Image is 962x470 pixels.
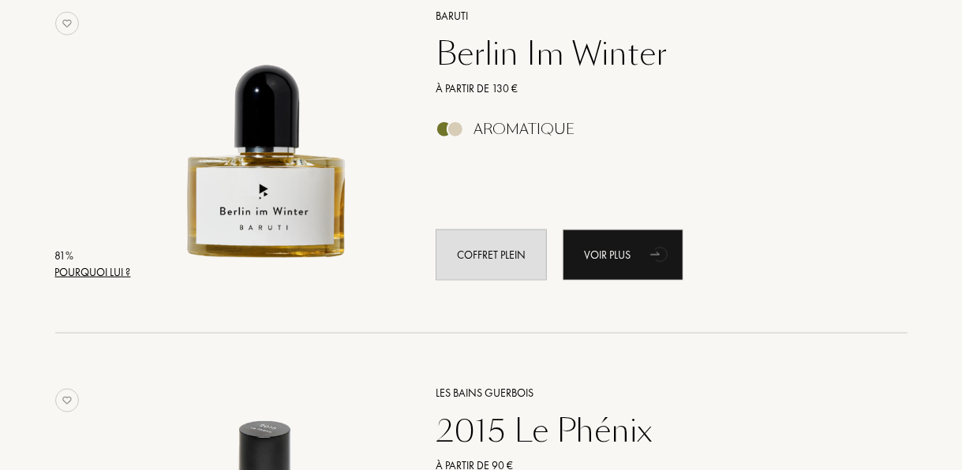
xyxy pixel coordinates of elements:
[563,229,683,281] div: Voir plus
[55,389,79,412] img: no_like_p.png
[645,238,676,270] div: animation
[424,35,884,73] a: Berlin Im Winter
[55,12,79,35] img: no_like_p.png
[55,248,131,264] div: 81 %
[474,121,575,138] div: Aromatique
[436,229,547,281] div: Coffret plein
[424,125,884,142] a: Aromatique
[424,412,884,449] a: 2015 Le Phénix
[424,385,884,401] a: Les Bains Guerbois
[55,264,131,281] div: Pourquoi lui ?
[424,8,884,24] a: Baruti
[424,80,884,97] a: À partir de 130 €
[563,229,683,281] a: Voir plusanimation
[136,6,399,268] img: Berlin Im Winter Baruti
